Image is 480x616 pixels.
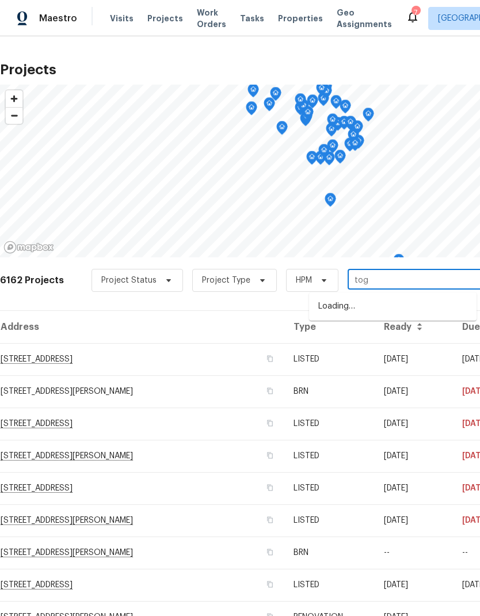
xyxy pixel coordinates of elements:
div: Map marker [327,113,338,131]
span: Project Status [101,275,157,286]
td: BRN [284,375,375,408]
span: Geo Assignments [337,7,392,30]
button: Zoom out [6,107,22,124]
div: Map marker [349,137,361,155]
td: [DATE] [375,569,453,601]
td: LISTED [284,569,375,601]
div: Map marker [338,116,350,134]
div: Map marker [264,97,275,115]
div: Map marker [302,106,314,124]
td: LISTED [284,472,375,504]
span: Visits [110,13,134,24]
button: Copy Address [265,353,275,364]
span: Properties [278,13,323,24]
div: Map marker [344,138,356,155]
span: Tasks [240,14,264,22]
div: Map marker [363,108,374,126]
td: LISTED [284,440,375,472]
td: BRN [284,537,375,569]
span: Projects [147,13,183,24]
td: [DATE] [375,472,453,504]
span: Maestro [39,13,77,24]
div: Map marker [352,120,363,138]
div: Map marker [315,151,326,169]
span: Zoom out [6,108,22,124]
div: Map marker [306,151,318,169]
td: LISTED [284,504,375,537]
div: Map marker [300,112,311,130]
div: Map marker [326,123,337,140]
div: Map marker [316,82,327,100]
td: [DATE] [375,375,453,408]
div: Loading… [309,292,477,321]
div: Map marker [340,100,351,117]
td: [DATE] [375,504,453,537]
button: Copy Address [265,450,275,461]
div: Map marker [327,139,338,157]
div: Map marker [325,193,336,211]
div: Map marker [307,94,318,112]
div: Map marker [246,101,257,119]
div: Map marker [270,87,281,105]
div: Map marker [247,83,259,101]
button: Copy Address [265,579,275,590]
div: Map marker [330,95,342,113]
div: Map marker [348,128,359,146]
td: [DATE] [375,440,453,472]
a: Mapbox homepage [3,241,54,254]
span: Project Type [202,275,250,286]
td: -- [375,537,453,569]
th: Ready [375,311,453,343]
div: Map marker [393,254,405,272]
span: Work Orders [197,7,226,30]
button: Copy Address [265,386,275,396]
div: Map marker [276,121,288,139]
div: Map marker [295,93,306,111]
div: Map marker [345,116,356,134]
th: Type [284,311,375,343]
td: LISTED [284,408,375,440]
button: Copy Address [265,418,275,428]
div: Map marker [334,150,346,168]
td: [DATE] [375,343,453,375]
td: LISTED [284,343,375,375]
div: Map marker [318,144,330,162]
input: Search projects [348,272,479,290]
button: Copy Address [265,515,275,525]
button: Zoom in [6,90,22,107]
button: Copy Address [265,547,275,557]
span: HPM [296,275,312,286]
button: Copy Address [265,482,275,493]
div: 7 [412,7,420,18]
td: [DATE] [375,408,453,440]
